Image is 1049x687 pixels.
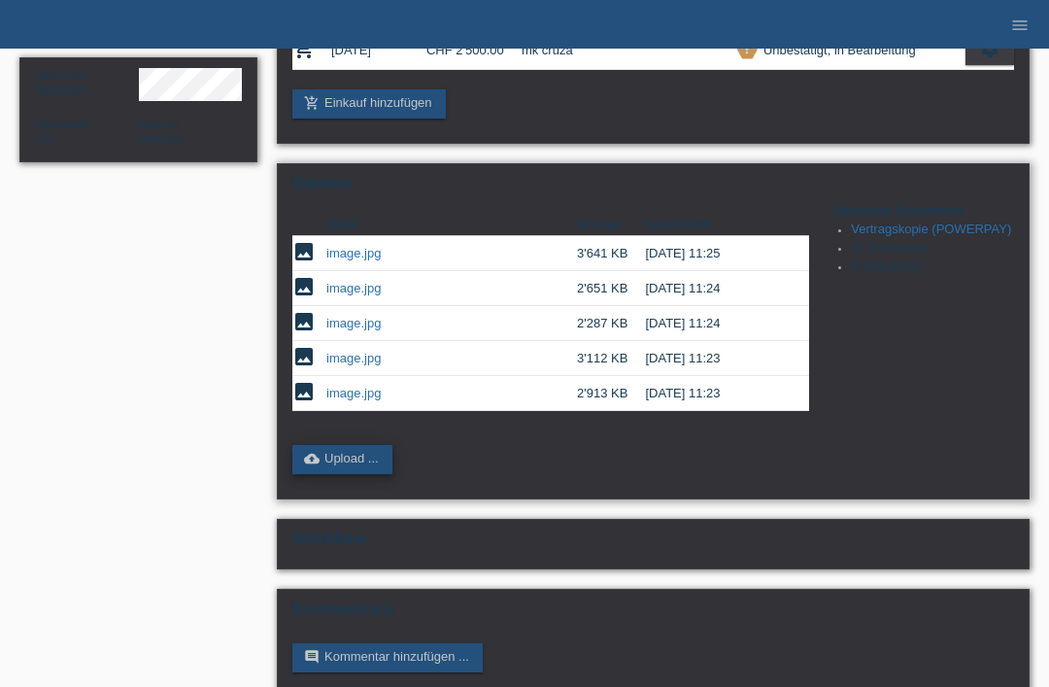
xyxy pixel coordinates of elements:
[645,213,782,236] th: Datum/Zeit
[645,306,782,341] td: [DATE] 11:24
[326,351,381,365] a: image.jpg
[522,30,737,70] td: mk cruza
[35,119,88,130] span: Nationalität
[577,341,645,376] td: 3'112 KB
[326,281,381,295] a: image.jpg
[292,445,392,474] a: cloud_uploadUpload ...
[35,70,88,82] span: Geschlecht
[292,643,483,672] a: commentKommentar hinzufügen ...
[326,386,381,400] a: image.jpg
[577,306,645,341] td: 2'287 KB
[326,246,381,260] a: image.jpg
[326,213,577,236] th: Datei
[577,236,645,271] td: 3'641 KB
[645,271,782,306] td: [DATE] 11:24
[139,131,186,146] span: Deutsch
[292,530,1014,559] h2: Workflow
[292,380,316,403] i: image
[304,451,320,466] i: cloud_upload
[326,316,381,330] a: image.jpg
[292,174,1014,203] h2: Dateien
[292,240,316,263] i: image
[292,310,316,333] i: image
[577,213,645,236] th: Grösse
[292,600,1014,629] h2: Kommentare
[1010,16,1030,35] i: menu
[645,236,782,271] td: [DATE] 11:25
[304,649,320,665] i: comment
[851,240,1014,258] li: ID-/Passkopie
[577,376,645,411] td: 2'913 KB
[331,30,426,70] td: [DATE]
[292,345,316,368] i: image
[426,30,522,70] td: CHF 2'500.00
[645,376,782,411] td: [DATE] 11:23
[645,341,782,376] td: [DATE] 11:23
[139,119,179,130] span: Sprache
[851,222,1011,236] a: Vertragskopie (POWERPAY)
[35,68,139,97] div: Männlich
[304,95,320,111] i: add_shopping_cart
[577,271,645,306] td: 2'651 KB
[758,40,916,60] div: Unbestätigt, in Bearbeitung
[979,38,1000,59] i: settings
[833,203,1014,218] h4: Optionale Dokumente
[35,131,53,146] span: Schweiz
[292,275,316,298] i: image
[292,89,446,119] a: add_shopping_cartEinkauf hinzufügen
[851,258,1014,277] li: Kaufquittung
[1000,18,1039,30] a: menu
